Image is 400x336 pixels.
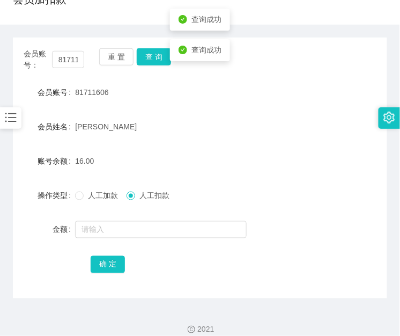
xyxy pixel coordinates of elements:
[38,88,75,97] label: 会员账号
[188,326,195,333] i: 图标: copyright
[75,122,137,131] span: [PERSON_NAME]
[75,221,247,238] input: 请输入
[179,46,187,54] i: icon: check-circle
[137,48,171,65] button: 查 询
[91,256,125,273] button: 确 定
[38,157,75,165] label: 账号余额
[38,122,75,131] label: 会员姓名
[75,157,94,165] span: 16.00
[179,15,187,24] i: icon: check-circle
[99,48,134,65] button: 重 置
[52,51,84,68] input: 会员账号
[9,324,391,335] div: 2021
[191,15,221,24] span: 查询成功
[53,225,75,234] label: 金额
[38,191,75,200] label: 操作类型
[4,111,18,125] i: 图标: bars
[75,88,108,97] span: 81711606
[84,191,122,200] span: 人工加款
[191,46,221,54] span: 查询成功
[383,112,395,123] i: 图标: setting
[135,191,174,200] span: 人工扣款
[24,48,52,71] span: 会员账号：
